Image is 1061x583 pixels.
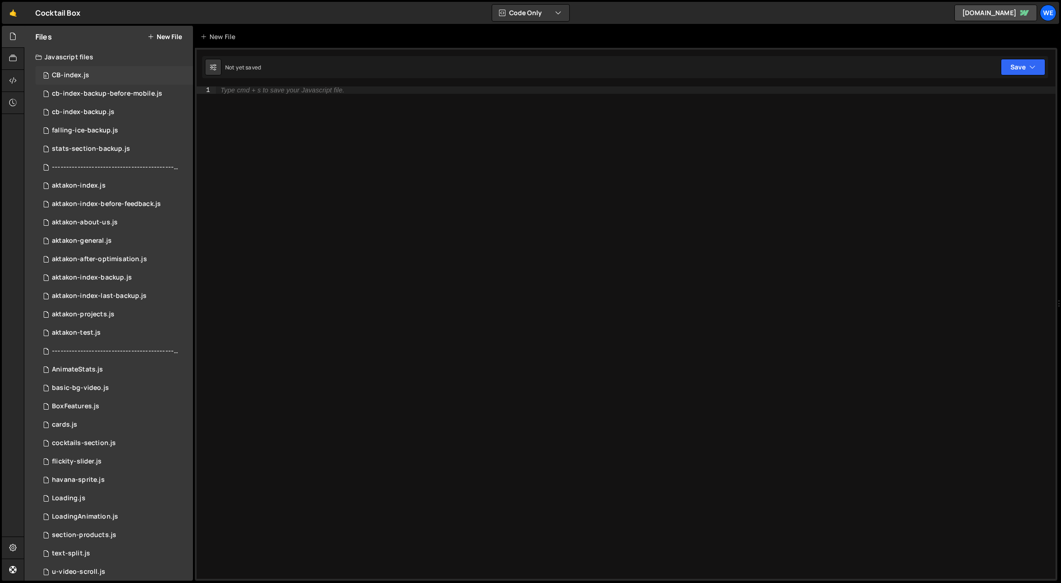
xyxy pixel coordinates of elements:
[35,508,193,526] div: 12094/30492.js
[52,126,118,135] div: falling-ice-backup.js
[52,384,109,392] div: basic-bg-video.js
[148,33,182,40] button: New File
[52,163,179,171] div: ----------------------------------------------------------------.js
[35,526,193,544] div: 12094/36059.js
[52,549,90,558] div: text-split.js
[35,213,193,232] div: 12094/44521.js
[35,416,193,434] div: 12094/34793.js
[35,544,193,563] div: 12094/41439.js
[2,2,24,24] a: 🤙
[52,457,102,466] div: flickity-slider.js
[52,494,85,503] div: Loading.js
[35,397,193,416] div: 12094/30497.js
[52,108,114,116] div: cb-index-backup.js
[225,63,261,71] div: Not yet saved
[35,32,52,42] h2: Files
[35,158,196,177] div: 12094/46984.js
[35,452,193,471] div: 12094/35474.js
[492,5,569,21] button: Code Only
[52,310,114,319] div: aktakon-projects.js
[52,145,130,153] div: stats-section-backup.js
[35,360,193,379] div: 12094/30498.js
[52,329,101,337] div: aktakon-test.js
[52,347,179,355] div: ----------------------------------------------------------------------------------------.js
[35,305,193,324] div: 12094/44389.js
[24,48,193,66] div: Javascript files
[35,434,193,452] div: 12094/36060.js
[52,568,105,576] div: u-video-scroll.js
[52,366,103,374] div: AnimateStats.js
[35,324,193,342] div: 12094/45381.js
[35,471,193,489] div: 12094/36679.js
[52,218,118,227] div: aktakon-about-us.js
[200,32,239,41] div: New File
[52,200,161,208] div: aktakon-index-before-feedback.js
[35,342,196,360] div: 12094/46985.js
[197,86,216,94] div: 1
[35,7,80,18] div: Cocktail Box
[35,140,193,158] div: 12094/47254.js
[954,5,1037,21] a: [DOMAIN_NAME]
[52,182,106,190] div: aktakon-index.js
[52,292,147,300] div: aktakon-index-last-backup.js
[35,232,193,250] div: 12094/45380.js
[52,402,99,411] div: BoxFeatures.js
[52,421,77,429] div: cards.js
[52,274,132,282] div: aktakon-index-backup.js
[35,269,193,287] div: 12094/44174.js
[35,103,193,121] div: 12094/46847.js
[52,90,162,98] div: cb-index-backup-before-mobile.js
[52,237,112,245] div: aktakon-general.js
[1040,5,1056,21] a: We
[35,379,193,397] div: 12094/36058.js
[221,87,344,94] div: Type cmd + s to save your Javascript file.
[35,66,193,85] div: 12094/46486.js
[35,195,193,213] div: 12094/46983.js
[52,439,116,447] div: cocktails-section.js
[52,531,116,539] div: section-products.js
[52,513,118,521] div: LoadingAnimation.js
[35,177,193,195] div: 12094/43364.js
[52,255,147,263] div: aktakon-after-optimisation.js
[1001,59,1045,75] button: Save
[35,121,193,140] div: 12094/47253.js
[35,563,193,581] div: 12094/41429.js
[52,71,89,80] div: CB-index.js
[52,476,105,484] div: havana-sprite.js
[35,85,193,103] div: 12094/47451.js
[35,489,193,508] div: 12094/34884.js
[35,287,193,305] div: 12094/44999.js
[43,73,49,80] span: 0
[35,250,193,269] div: 12094/46147.js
